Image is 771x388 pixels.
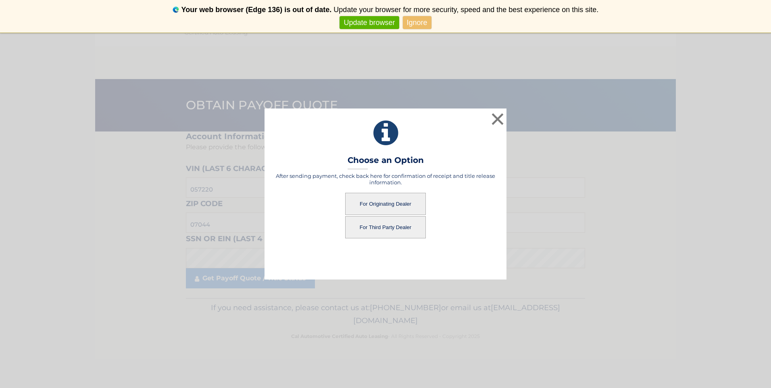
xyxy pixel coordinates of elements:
[348,155,424,169] h3: Choose an Option
[345,216,426,238] button: For Third Party Dealer
[345,193,426,215] button: For Originating Dealer
[403,16,431,29] a: Ignore
[333,6,598,14] span: Update your browser for more security, speed and the best experience on this site.
[490,111,506,127] button: ×
[275,173,496,186] h5: After sending payment, check back here for confirmation of receipt and title release information.
[340,16,399,29] a: Update browser
[181,6,332,14] b: Your web browser (Edge 136) is out of date.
